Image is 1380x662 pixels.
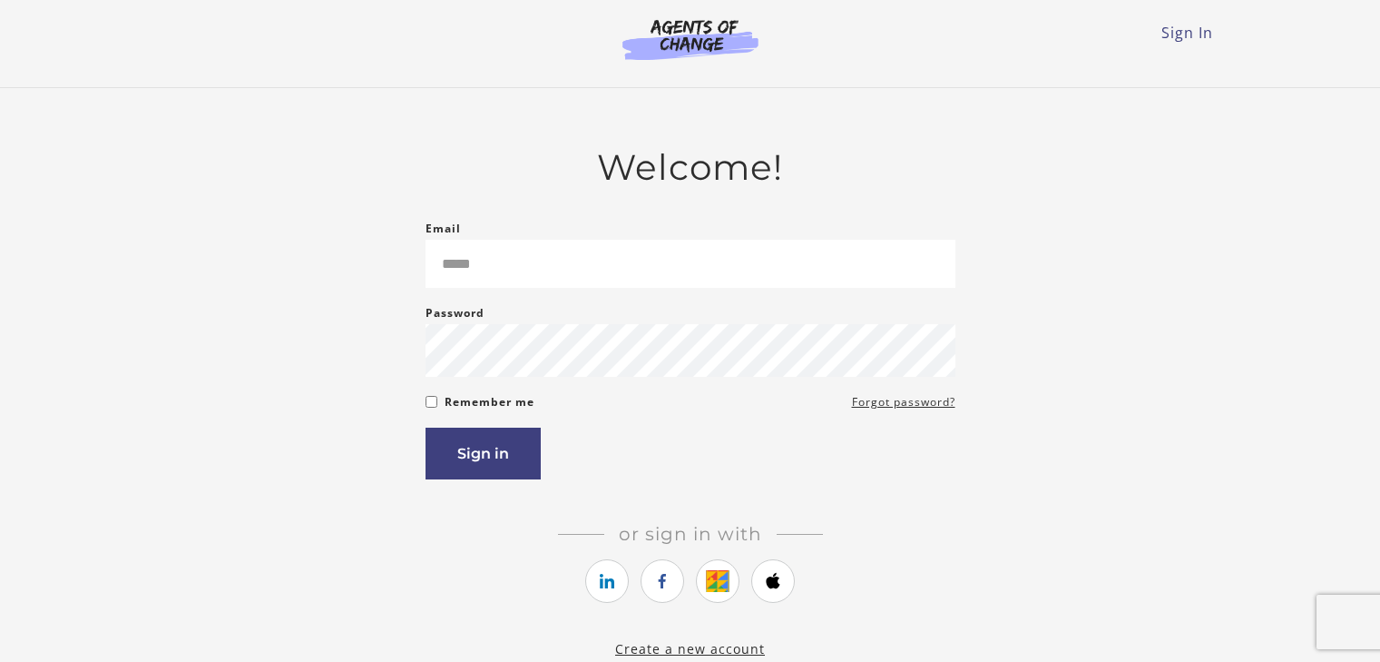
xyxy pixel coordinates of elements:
img: Agents of Change Logo [603,18,778,60]
a: Forgot password? [852,391,955,413]
label: Remember me [445,391,534,413]
a: Create a new account [615,640,765,657]
h2: Welcome! [426,146,955,189]
button: Sign in [426,428,541,479]
a: https://courses.thinkific.com/users/auth/apple?ss%5Breferral%5D=&ss%5Buser_return_to%5D=&ss%5Bvis... [751,559,795,603]
a: https://courses.thinkific.com/users/auth/linkedin?ss%5Breferral%5D=&ss%5Buser_return_to%5D=&ss%5B... [585,559,629,603]
label: Password [426,302,484,324]
a: Sign In [1161,23,1213,43]
label: Email [426,218,461,240]
a: https://courses.thinkific.com/users/auth/google?ss%5Breferral%5D=&ss%5Buser_return_to%5D=&ss%5Bvi... [696,559,739,603]
a: https://courses.thinkific.com/users/auth/facebook?ss%5Breferral%5D=&ss%5Buser_return_to%5D=&ss%5B... [641,559,684,603]
span: Or sign in with [604,523,777,545]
